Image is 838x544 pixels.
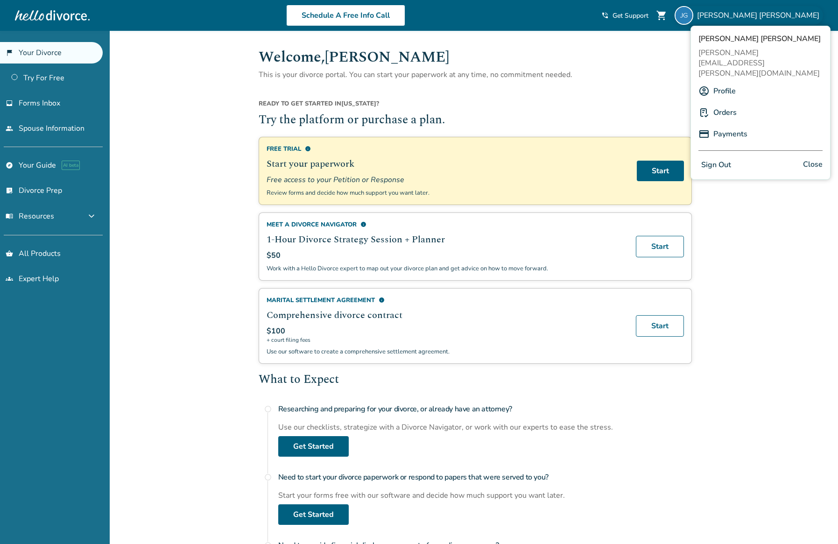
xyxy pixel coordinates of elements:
img: P [698,107,710,118]
span: info [305,146,311,152]
a: Get Started [278,436,349,457]
div: Free Trial [267,145,626,153]
h4: Need to start your divorce paperwork or respond to papers that were served to you? [278,468,692,487]
p: Use our software to create a comprehensive settlement agreement. [267,347,625,356]
a: Payments [713,125,747,143]
span: shopping_basket [6,250,13,257]
h2: 1-Hour Divorce Strategy Session + Planner [267,233,625,247]
h1: Welcome, [PERSON_NAME] [259,46,692,69]
div: [US_STATE] ? [259,99,692,112]
div: Use our checklists, strategize with a Divorce Navigator, or work with our experts to ease the str... [278,422,692,432]
span: [PERSON_NAME] [PERSON_NAME] [698,34,823,44]
span: groups [6,275,13,283]
button: Sign Out [698,158,734,172]
p: Work with a Hello Divorce expert to map out your divorce plan and get advice on how to move forward. [267,264,625,273]
span: info [379,297,385,303]
img: julio@garcia.fm [675,6,693,25]
a: Get Started [278,504,349,525]
h4: Researching and preparing for your divorce, or already have an attorney? [278,400,692,418]
span: phone_in_talk [601,12,609,19]
div: Marital Settlement Agreement [267,296,625,304]
span: inbox [6,99,13,107]
img: A [698,85,710,97]
span: radio_button_unchecked [264,405,272,413]
a: Start [636,236,684,257]
span: shopping_cart [656,10,667,21]
div: Start your forms free with our software and decide how much support you want later. [278,490,692,501]
span: Resources [6,211,54,221]
span: [PERSON_NAME][EMAIL_ADDRESS][PERSON_NAME][DOMAIN_NAME] [698,48,823,78]
h2: Comprehensive divorce contract [267,308,625,322]
span: radio_button_unchecked [264,473,272,481]
span: [PERSON_NAME] [PERSON_NAME] [697,10,823,21]
span: Free access to your Petition or Response [267,175,626,185]
p: Review forms and decide how much support you want later. [267,189,626,197]
img: P [698,128,710,140]
span: explore [6,162,13,169]
a: Orders [713,104,737,121]
span: + court filing fees [267,336,625,344]
h2: Start your paperwork [267,157,626,171]
span: info [360,221,366,227]
span: expand_more [86,211,97,222]
a: Schedule A Free Info Call [286,5,405,26]
h2: What to Expect [259,371,692,389]
div: Meet a divorce navigator [267,220,625,229]
span: Get Support [613,11,648,20]
span: AI beta [62,161,80,170]
a: Start [636,315,684,337]
span: menu_book [6,212,13,220]
span: list_alt_check [6,187,13,194]
p: This is your divorce portal. You can start your paperwork at any time, no commitment needed. [259,69,692,81]
span: Forms Inbox [19,98,60,108]
a: Profile [713,82,736,100]
span: flag_2 [6,49,13,57]
span: Close [803,158,823,172]
a: phone_in_talkGet Support [601,11,648,20]
iframe: Chat Widget [791,499,838,544]
a: Start [637,161,684,181]
h2: Try the platform or purchase a plan. [259,112,692,129]
span: $100 [267,326,285,336]
span: people [6,125,13,132]
span: $50 [267,250,281,261]
span: Ready to get started in [259,99,341,108]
